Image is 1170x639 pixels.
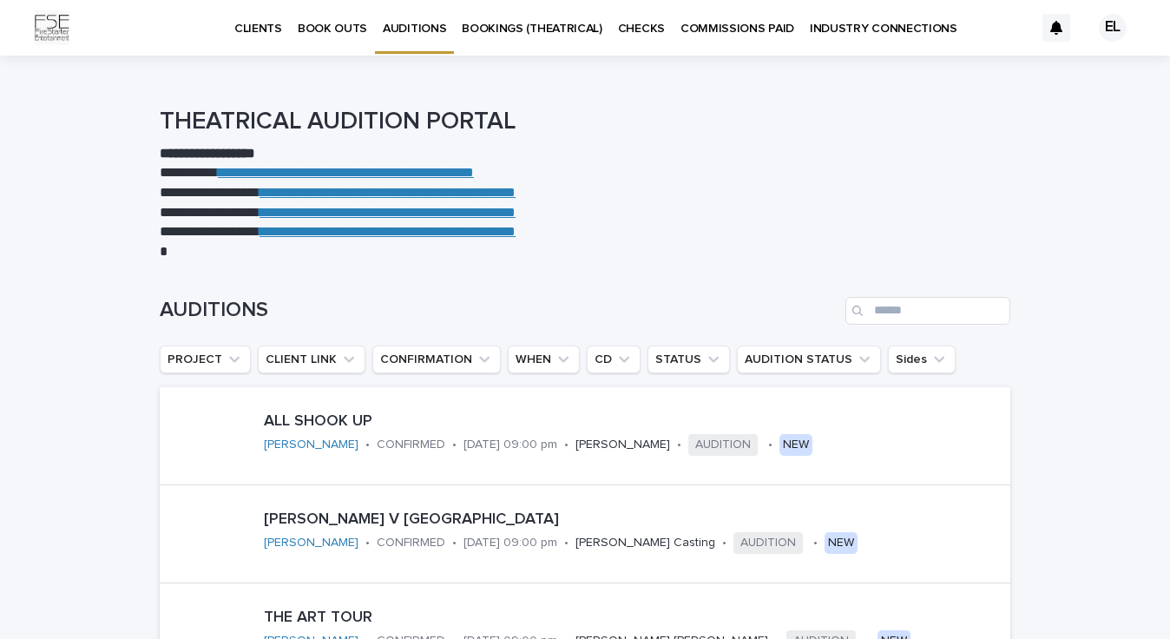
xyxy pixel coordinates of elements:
p: [PERSON_NAME] V [GEOGRAPHIC_DATA] [264,511,1003,530]
button: CLIENT LINK [258,346,365,373]
button: STATUS [647,346,730,373]
p: [DATE] 09:00 pm [463,536,557,550]
p: [PERSON_NAME] [575,438,670,452]
button: CONFIRMATION [372,346,501,373]
span: AUDITION [688,434,758,456]
p: • [722,536,726,550]
input: Search [845,297,1010,325]
a: [PERSON_NAME] V [GEOGRAPHIC_DATA][PERSON_NAME] •CONFIRMED•[DATE] 09:00 pm•[PERSON_NAME] Casting•A... [160,485,1010,583]
p: CONFIRMED [377,536,445,550]
button: PROJECT [160,346,251,373]
p: • [365,438,370,452]
p: [PERSON_NAME] Casting [575,536,715,550]
button: Sides [888,346,956,373]
p: • [452,438,457,452]
div: NEW [779,434,812,456]
a: [PERSON_NAME] [264,438,358,452]
img: Km9EesSdRbS9ajqhBzyo [35,10,69,45]
span: AUDITION [733,532,803,554]
p: • [365,536,370,550]
p: [DATE] 09:00 pm [463,438,557,452]
p: ALL SHOOK UP [264,412,921,431]
p: • [813,536,818,550]
h1: THEATRICAL AUDITION PORTAL [160,108,1010,137]
button: WHEN [508,346,580,373]
div: EL [1099,14,1127,42]
p: THE ART TOUR [264,609,1003,628]
button: CD [587,346,641,373]
p: • [768,438,772,452]
button: AUDITION STATUS [737,346,881,373]
p: CONFIRMED [377,438,445,452]
a: [PERSON_NAME] [264,536,358,550]
h1: AUDITIONS [160,298,838,323]
p: • [677,438,681,452]
div: NEW [825,532,858,554]
p: • [452,536,457,550]
a: ALL SHOOK UP[PERSON_NAME] •CONFIRMED•[DATE] 09:00 pm•[PERSON_NAME]•AUDITION•NEW [160,387,1010,485]
p: • [564,438,569,452]
p: • [564,536,569,550]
